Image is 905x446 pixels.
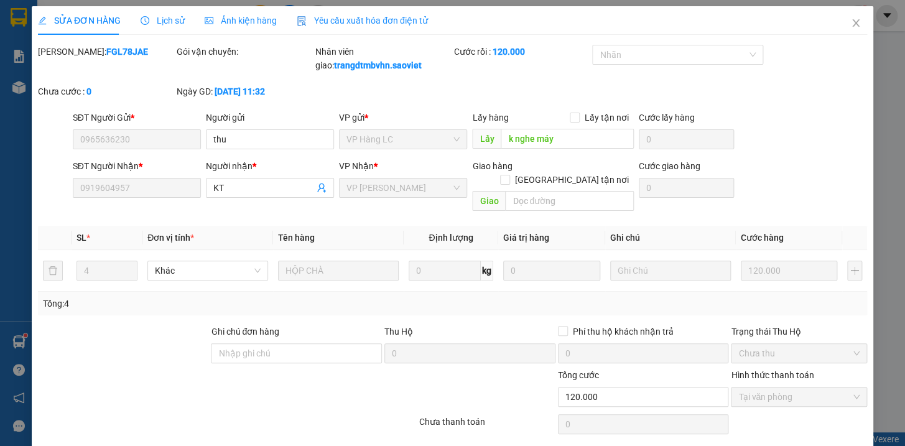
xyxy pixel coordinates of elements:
[297,16,428,26] span: Yêu cầu xuất hóa đơn điện tử
[106,47,148,57] b: FGL78JAE
[610,261,731,281] input: Ghi Chú
[741,233,784,243] span: Cước hàng
[472,161,512,171] span: Giao hàng
[738,344,860,363] span: Chưa thu
[211,343,382,363] input: Ghi chú đơn hàng
[639,129,734,149] input: Cước lấy hàng
[215,86,265,96] b: [DATE] 11:32
[346,179,460,197] span: VP Gia Lâm
[75,29,152,50] b: Sao Việt
[568,325,679,338] span: Phí thu hộ khách nhận trả
[7,72,100,93] h2: CFWEGCLJ
[510,173,634,187] span: [GEOGRAPHIC_DATA] tận nơi
[418,415,557,437] div: Chưa thanh toán
[481,261,493,281] span: kg
[639,113,695,123] label: Cước lấy hàng
[503,233,549,243] span: Giá trị hàng
[639,161,700,171] label: Cước giao hàng
[505,191,634,211] input: Dọc đường
[429,233,473,243] span: Định lượng
[38,45,174,58] div: [PERSON_NAME]:
[43,297,350,310] div: Tổng: 4
[177,85,313,98] div: Ngày GD:
[605,226,736,250] th: Ghi chú
[43,261,63,281] button: delete
[453,45,590,58] div: Cước rồi :
[847,261,862,281] button: plus
[7,10,69,72] img: logo.jpg
[334,60,422,70] b: trangdtmbvhn.saoviet
[211,327,279,337] label: Ghi chú đơn hàng
[741,261,838,281] input: 0
[86,86,91,96] b: 0
[297,16,307,26] img: icon
[147,233,194,243] span: Đơn vị tính
[738,388,860,406] span: Tại văn phòng
[65,72,300,151] h2: VP Nhận: VP Hàng LC
[503,261,600,281] input: 0
[141,16,185,26] span: Lịch sử
[73,159,201,173] div: SĐT Người Nhận
[141,16,149,25] span: clock-circle
[339,161,374,171] span: VP Nhận
[38,16,47,25] span: edit
[580,111,634,124] span: Lấy tận nơi
[838,6,873,41] button: Close
[166,10,300,30] b: [DOMAIN_NAME]
[384,327,413,337] span: Thu Hộ
[317,183,327,193] span: user-add
[278,261,399,281] input: VD: Bàn, Ghế
[205,16,277,26] span: Ảnh kiện hàng
[278,233,315,243] span: Tên hàng
[851,18,861,28] span: close
[315,45,452,72] div: Nhân viên giao:
[472,129,501,149] span: Lấy
[492,47,524,57] b: 120.000
[339,111,467,124] div: VP gửi
[472,191,505,211] span: Giao
[472,113,508,123] span: Lấy hàng
[206,111,334,124] div: Người gửi
[206,159,334,173] div: Người nhận
[155,261,261,280] span: Khác
[346,130,460,149] span: VP Hàng LC
[639,178,734,198] input: Cước giao hàng
[558,370,599,380] span: Tổng cước
[731,325,867,338] div: Trạng thái Thu Hộ
[501,129,634,149] input: Dọc đường
[731,370,814,380] label: Hình thức thanh toán
[77,233,86,243] span: SL
[38,85,174,98] div: Chưa cước :
[73,111,201,124] div: SĐT Người Gửi
[177,45,313,58] div: Gói vận chuyển:
[205,16,213,25] span: picture
[38,16,121,26] span: SỬA ĐƠN HÀNG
